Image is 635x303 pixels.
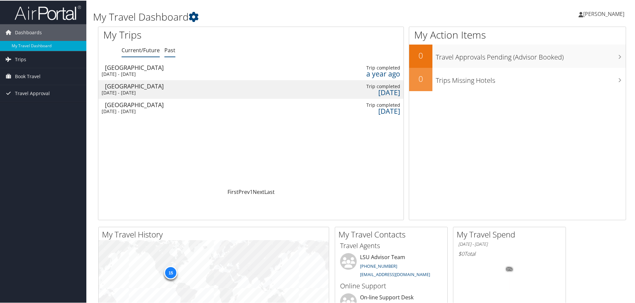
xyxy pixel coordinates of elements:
[360,271,430,277] a: [EMAIL_ADDRESS][DOMAIN_NAME]
[105,82,176,88] div: [GEOGRAPHIC_DATA]
[264,188,275,195] a: Last
[15,24,42,40] span: Dashboards
[331,107,401,113] div: [DATE]
[250,188,253,195] a: 1
[579,3,631,23] a: [PERSON_NAME]
[102,89,172,95] div: [DATE] - [DATE]
[15,51,26,67] span: Trips
[15,84,50,101] span: Travel Approval
[253,188,264,195] a: Next
[102,108,172,114] div: [DATE] - [DATE]
[409,27,626,41] h1: My Action Items
[15,4,81,20] img: airportal-logo.png
[164,46,175,53] a: Past
[227,188,238,195] a: First
[458,249,464,257] span: $0
[105,64,176,70] div: [GEOGRAPHIC_DATA]
[583,10,624,17] span: [PERSON_NAME]
[340,281,442,290] h3: Online Support
[458,249,561,257] h6: Total
[331,64,401,70] div: Trip completed
[409,73,432,84] h2: 0
[507,267,512,271] tspan: 0%
[331,89,401,95] div: [DATE]
[457,228,566,239] h2: My Travel Spend
[436,72,626,84] h3: Trips Missing Hotels
[409,44,626,67] a: 0Travel Approvals Pending (Advisor Booked)
[436,49,626,61] h3: Travel Approvals Pending (Advisor Booked)
[102,228,329,239] h2: My Travel History
[331,101,401,107] div: Trip completed
[122,46,160,53] a: Current/Future
[103,27,271,41] h1: My Trips
[409,49,432,61] h2: 0
[458,240,561,247] h6: [DATE] - [DATE]
[238,188,250,195] a: Prev
[360,262,397,268] a: [PHONE_NUMBER]
[331,70,401,76] div: a year ago
[337,252,446,280] li: LSU Advisor Team
[338,228,447,239] h2: My Travel Contacts
[105,101,176,107] div: [GEOGRAPHIC_DATA]
[164,265,177,279] div: 15
[340,240,442,250] h3: Travel Agents
[102,71,172,76] div: [DATE] - [DATE]
[409,67,626,90] a: 0Trips Missing Hotels
[93,9,452,23] h1: My Travel Dashboard
[15,68,41,84] span: Book Travel
[331,83,401,89] div: Trip completed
